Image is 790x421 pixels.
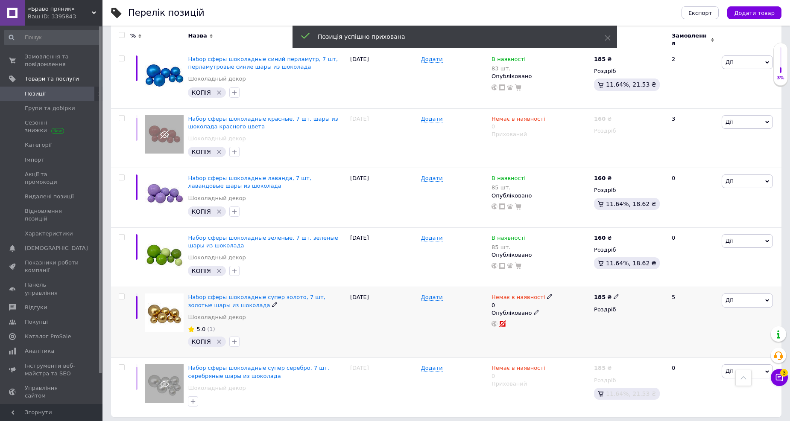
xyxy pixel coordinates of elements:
svg: Видалити мітку [216,208,222,215]
svg: Видалити мітку [216,89,222,96]
span: Додати [421,235,443,241]
span: Інструменти веб-майстра та SEO [25,362,79,377]
span: Каталог ProSale [25,333,71,340]
span: 11.64%, 21.53 ₴ [606,81,656,88]
span: «Браво пряник» [28,5,92,13]
a: Шоколадный декор [188,135,246,142]
span: Набор сферы шоколадные супер серебро, 7 шт, серебряные шары из шоколада [188,365,329,379]
div: 85 шт. [492,184,526,191]
div: 2 [667,49,720,109]
div: [DATE] [348,227,419,287]
div: Роздріб [594,186,664,194]
button: Експорт [682,6,719,19]
div: Роздріб [594,306,664,314]
span: КОПІЯ [191,148,211,155]
a: Набор сферы шоколадные лаванда, 7 шт, лавандовые шары из шоколада [188,175,311,189]
span: Групи та добірки [25,105,75,112]
a: Набор сферы шоколадные красные, 7 шт, шары из шоколада красного цвета [188,116,338,130]
span: Відновлення позицій [25,207,79,223]
div: 85 шт. [492,244,526,250]
a: Шоколадный декор [188,75,246,83]
svg: Видалити мітку [216,267,222,274]
a: Шоколадный декор [188,384,246,392]
span: Додати [421,365,443,372]
div: [DATE] [348,358,419,417]
span: % [130,32,136,40]
span: В наявності [492,235,526,244]
span: Сезонні знижки [25,119,79,134]
img: Набор сферы шоколадные синий перламутр, 7 шт, перламутровые синие шары из шоколада [145,55,184,94]
img: Набор сферы шоколадные супер серебро, 7 шт, серебряные шары из шоколада [145,364,184,403]
span: Відгуки [25,304,47,311]
a: Шоколадный декор [188,195,246,202]
span: 3 [780,369,788,377]
span: Аналітика [25,347,54,355]
span: Дії [726,368,733,374]
span: Позиції [25,90,46,98]
span: Набор сферы шоколадные зеленые, 7 шт, зеленые шары из шоколада [188,235,338,249]
span: [DEMOGRAPHIC_DATA] [25,244,88,252]
img: Набор сферы шоколадные красные, 7 шт, шары из шоколада красного цвета [145,115,184,154]
img: Набор сферы шоколадные зеленые, 7 шт, зеленые шары из шоколада [145,234,184,273]
a: Набор сферы шоколадные синий перламутр, 7 шт, перламутровые синие шары из шоколада [188,56,338,70]
div: Ваш ID: 3395843 [28,13,102,20]
span: Імпорт [25,156,44,164]
span: Додати товар [734,10,775,16]
div: Роздріб [594,67,664,75]
span: КОПІЯ [191,208,211,215]
span: Панель управління [25,281,79,296]
span: Дії [726,238,733,244]
div: Опубліковано [492,251,590,259]
span: Експорт [688,10,712,16]
svg: Видалити мітку [216,148,222,155]
div: ₴ [594,234,612,242]
div: Опубліковано [492,73,590,80]
div: 0 [667,227,720,287]
span: Дії [726,59,733,65]
span: КОПІЯ [191,338,211,345]
div: 0 [492,364,545,380]
div: Прихований [492,131,590,138]
span: 5.0 [196,326,205,332]
span: В наявності [492,56,526,65]
span: Немає в наявності [492,365,545,374]
div: Позиція успішно прихована [318,32,583,41]
span: КОПІЯ [191,267,211,274]
div: 3 [667,108,720,168]
div: [DATE] [348,49,419,109]
span: Показники роботи компанії [25,259,79,274]
div: 83 шт. [492,65,526,72]
div: 0 [667,168,720,228]
input: Пошук [4,30,101,45]
div: 0 [492,115,545,131]
span: Додати [421,294,443,301]
div: 3% [774,75,787,81]
div: ₴ [594,364,612,372]
span: Додати [421,56,443,63]
span: Характеристики [25,230,73,238]
button: Чат з покупцем3 [771,369,788,386]
div: ₴ [594,55,612,63]
div: 0 [492,293,553,309]
span: Набор сферы шоколадные супер золото, 7 шт, золотые шары из шоколада [188,294,325,308]
img: Набор сферы шоколадные лаванда, 7 шт, лавандовые шары из шоколада [145,174,184,213]
span: Дії [726,297,733,303]
span: В наявності [492,175,526,184]
span: 11.64%, 18.62 ₴ [606,260,656,267]
span: Дії [726,119,733,125]
span: Товари та послуги [25,75,79,83]
b: 185 [594,294,606,300]
div: 0 [667,358,720,417]
div: Роздріб [594,127,664,135]
div: 5 [667,287,720,358]
div: ₴ [594,174,612,182]
span: Покупці [25,318,48,326]
span: Категорії [25,141,52,149]
span: 11.64%, 21.53 ₴ [606,390,656,397]
span: Додати [421,116,443,122]
div: ₴ [594,293,619,301]
a: Шоколадный декор [188,254,246,261]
